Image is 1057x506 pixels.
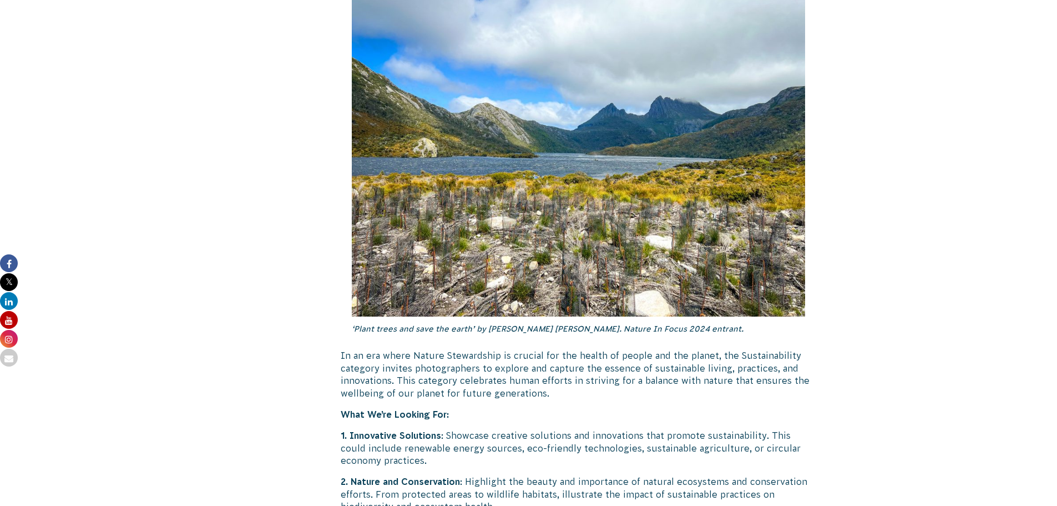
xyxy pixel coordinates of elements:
strong: 2. Nature and Conservation [341,477,460,487]
p: In an era where Nature Stewardship is crucial for the health of people and the planet, the Sustai... [341,349,817,399]
p: : Showcase creative solutions and innovations that promote sustainability. This could include ren... [341,429,817,467]
strong: 1. Innovative Solutions [341,430,441,440]
strong: What We’re Looking For: [341,409,449,419]
em: ‘Plant trees and save the earth’ by [PERSON_NAME] [PERSON_NAME]. Nature In Focus 2024 entrant. [352,324,744,333]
